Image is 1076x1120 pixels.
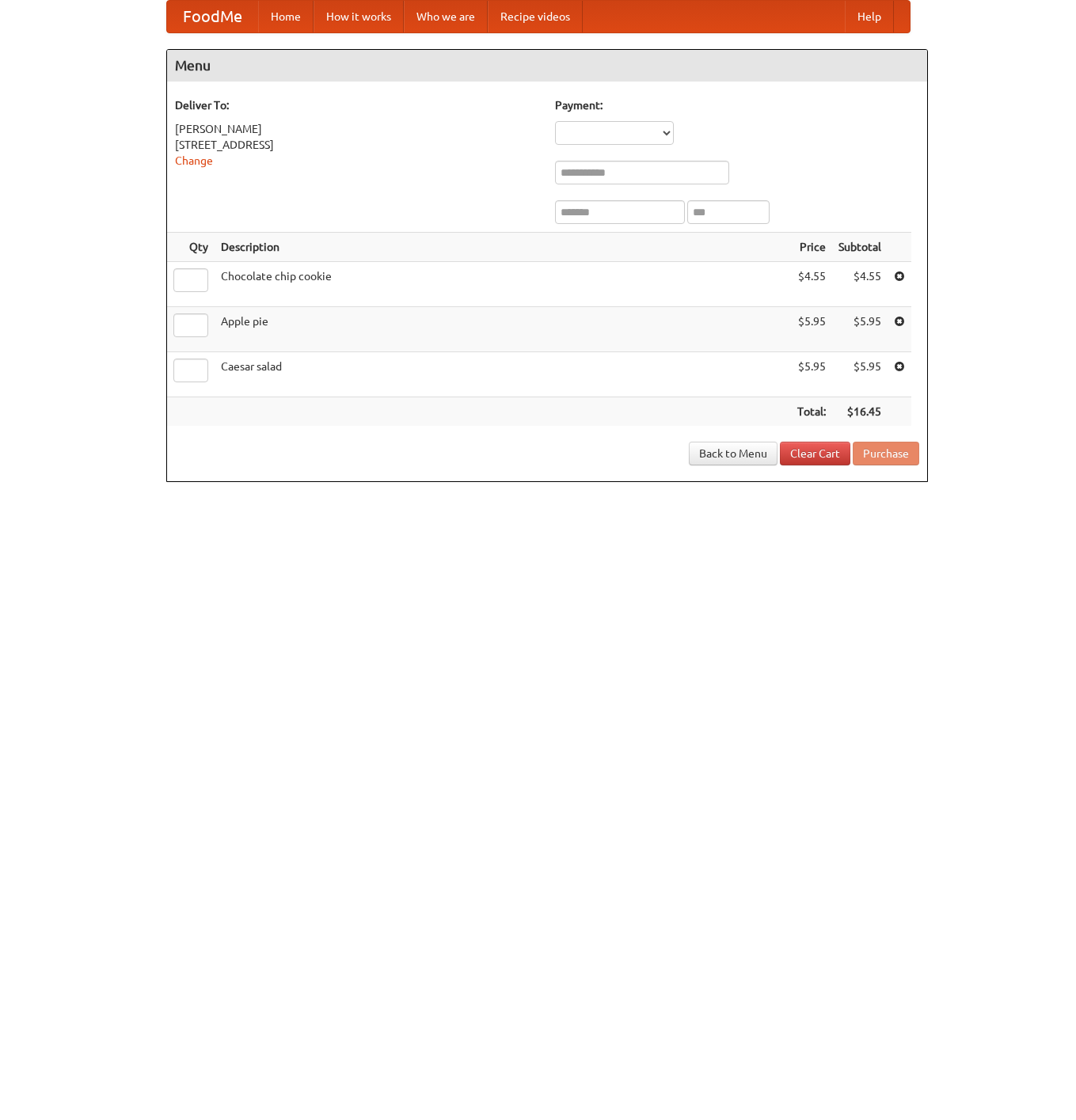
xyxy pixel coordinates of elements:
[832,397,888,427] th: $16.45
[689,442,778,465] a: Back to Menu
[167,50,927,82] h4: Menu
[488,1,583,32] a: Recipe videos
[791,307,832,352] td: $5.95
[314,1,404,32] a: How it works
[555,97,919,113] h5: Payment:
[175,121,539,137] div: [PERSON_NAME]
[791,233,832,262] th: Price
[215,262,791,307] td: Chocolate chip cookie
[791,397,832,427] th: Total:
[832,262,888,307] td: $4.55
[791,352,832,397] td: $5.95
[167,233,215,262] th: Qty
[167,1,258,32] a: FoodMe
[215,307,791,352] td: Apple pie
[175,137,539,153] div: [STREET_ADDRESS]
[215,233,791,262] th: Description
[215,352,791,397] td: Caesar salad
[780,442,850,465] a: Clear Cart
[832,352,888,397] td: $5.95
[832,307,888,352] td: $5.95
[832,233,888,262] th: Subtotal
[791,262,832,307] td: $4.55
[845,1,894,32] a: Help
[853,442,919,465] button: Purchase
[258,1,314,32] a: Home
[175,154,213,167] a: Change
[404,1,488,32] a: Who we are
[175,97,539,113] h5: Deliver To:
